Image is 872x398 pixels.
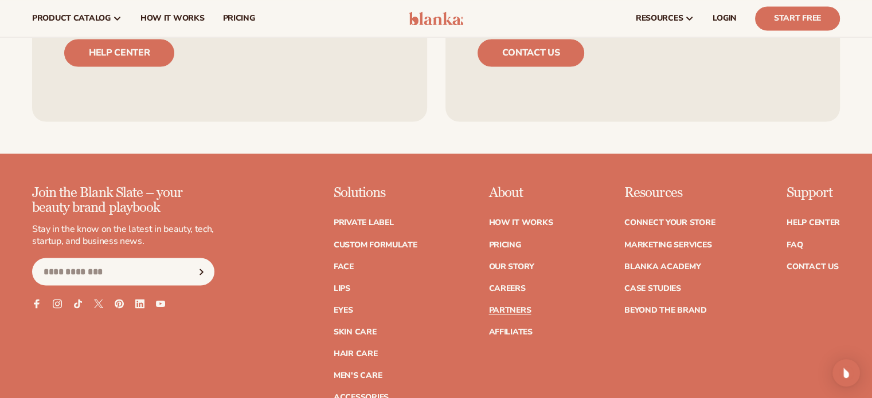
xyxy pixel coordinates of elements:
[624,186,715,200] p: Resources
[334,241,417,249] a: Custom formulate
[32,223,214,247] p: Stay in the know on the latest in beauty, tech, startup, and business news.
[478,39,585,66] a: Contact us
[32,186,214,216] p: Join the Blank Slate – your beauty brand playbook
[624,306,707,314] a: Beyond the brand
[140,14,205,23] span: How It Works
[334,284,350,292] a: Lips
[334,262,354,270] a: Face
[787,219,840,227] a: Help Center
[334,306,353,314] a: Eyes
[624,219,715,227] a: Connect your store
[189,258,214,285] button: Subscribe
[222,14,255,23] span: pricing
[334,219,393,227] a: Private label
[624,241,711,249] a: Marketing services
[334,328,376,336] a: Skin Care
[713,14,737,23] span: LOGIN
[787,262,838,270] a: Contact Us
[334,349,377,357] a: Hair Care
[636,14,683,23] span: resources
[32,14,111,23] span: product catalog
[64,39,174,66] a: Help center
[488,186,553,200] p: About
[624,262,701,270] a: Blanka Academy
[787,186,840,200] p: Support
[334,371,382,379] a: Men's Care
[334,186,417,200] p: Solutions
[409,11,463,25] img: logo
[488,328,532,336] a: Affiliates
[787,241,803,249] a: FAQ
[488,284,525,292] a: Careers
[488,262,534,270] a: Our Story
[488,306,531,314] a: Partners
[488,219,553,227] a: How It Works
[624,284,681,292] a: Case Studies
[755,6,840,30] a: Start Free
[832,359,860,387] div: Open Intercom Messenger
[488,241,521,249] a: Pricing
